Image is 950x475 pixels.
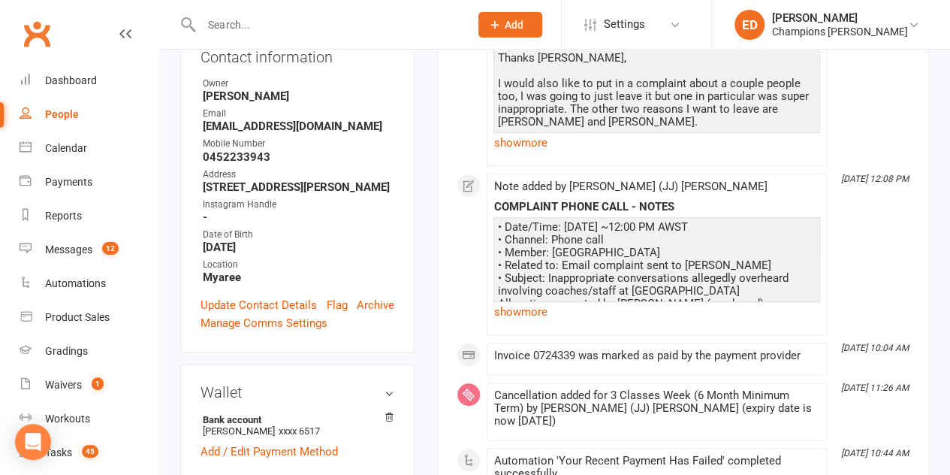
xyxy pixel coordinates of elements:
div: COMPLAINT PHONE CALL - NOTES [493,201,820,213]
span: Settings [604,8,645,41]
span: 12 [102,242,119,255]
a: Workouts [20,402,158,436]
a: Reports [20,199,158,233]
div: [PERSON_NAME] [772,11,908,25]
span: 1 [92,377,104,390]
strong: Bank account [203,414,387,425]
a: Add / Edit Payment Method [201,443,338,461]
div: Location [203,258,394,272]
div: Tasks [45,446,72,458]
strong: - [203,210,394,224]
div: Email [203,107,394,121]
i: [DATE] 11:26 AM [841,383,909,393]
a: Payments [20,165,158,199]
div: Mobile Number [203,137,394,151]
div: Address [203,168,394,182]
div: Invoice 0724339 was marked as paid by the payment provider [493,349,820,362]
i: [DATE] 12:08 PM [841,174,909,184]
a: Update Contact Details [201,296,317,314]
div: Cancellation added for 3 Classes Week (6 Month Minimum Term) by [PERSON_NAME] (JJ) [PERSON_NAME] ... [493,389,820,428]
div: Owner [203,77,394,91]
div: Open Intercom Messenger [15,424,51,460]
input: Search... [197,14,459,35]
div: Workouts [45,413,90,425]
strong: [PERSON_NAME] [203,89,394,103]
a: Messages 12 [20,233,158,267]
span: Add [505,19,523,31]
a: Waivers 1 [20,368,158,402]
strong: Myaree [203,271,394,284]
div: Payments [45,176,92,188]
a: Manage Comms Settings [201,314,327,332]
i: [DATE] 10:44 AM [841,448,909,458]
button: Add [478,12,542,38]
h3: Contact information [201,43,394,65]
a: Tasks 45 [20,436,158,470]
a: Automations [20,267,158,301]
a: Clubworx [18,15,56,53]
span: xxxx 6517 [279,425,320,437]
div: Dashboard [45,74,97,86]
div: Champions [PERSON_NAME] [772,25,908,38]
div: Date of Birth [203,228,394,242]
li: [PERSON_NAME] [201,412,394,439]
div: Instagram Handle [203,198,394,212]
strong: [DATE] [203,241,394,254]
strong: [STREET_ADDRESS][PERSON_NAME] [203,180,394,194]
div: Waivers [45,379,82,391]
div: People [45,108,79,120]
a: Gradings [20,334,158,368]
a: show more [493,301,820,322]
div: Note added by [PERSON_NAME] (JJ) [PERSON_NAME] [493,180,820,193]
div: Messages [45,244,92,256]
a: People [20,98,158,132]
i: [DATE] 10:04 AM [841,343,909,353]
div: Calendar [45,142,87,154]
strong: [EMAIL_ADDRESS][DOMAIN_NAME] [203,120,394,133]
h3: Wallet [201,384,394,401]
div: Product Sales [45,311,110,323]
a: show more [493,132,820,153]
div: Automations [45,277,106,289]
a: Dashboard [20,64,158,98]
a: Calendar [20,132,158,165]
span: 45 [82,445,98,458]
div: Gradings [45,345,88,357]
a: Product Sales [20,301,158,334]
div: Reports [45,210,82,222]
a: Flag [327,296,348,314]
strong: 0452233943 [203,150,394,164]
a: Archive [357,296,394,314]
div: ED [734,10,765,40]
